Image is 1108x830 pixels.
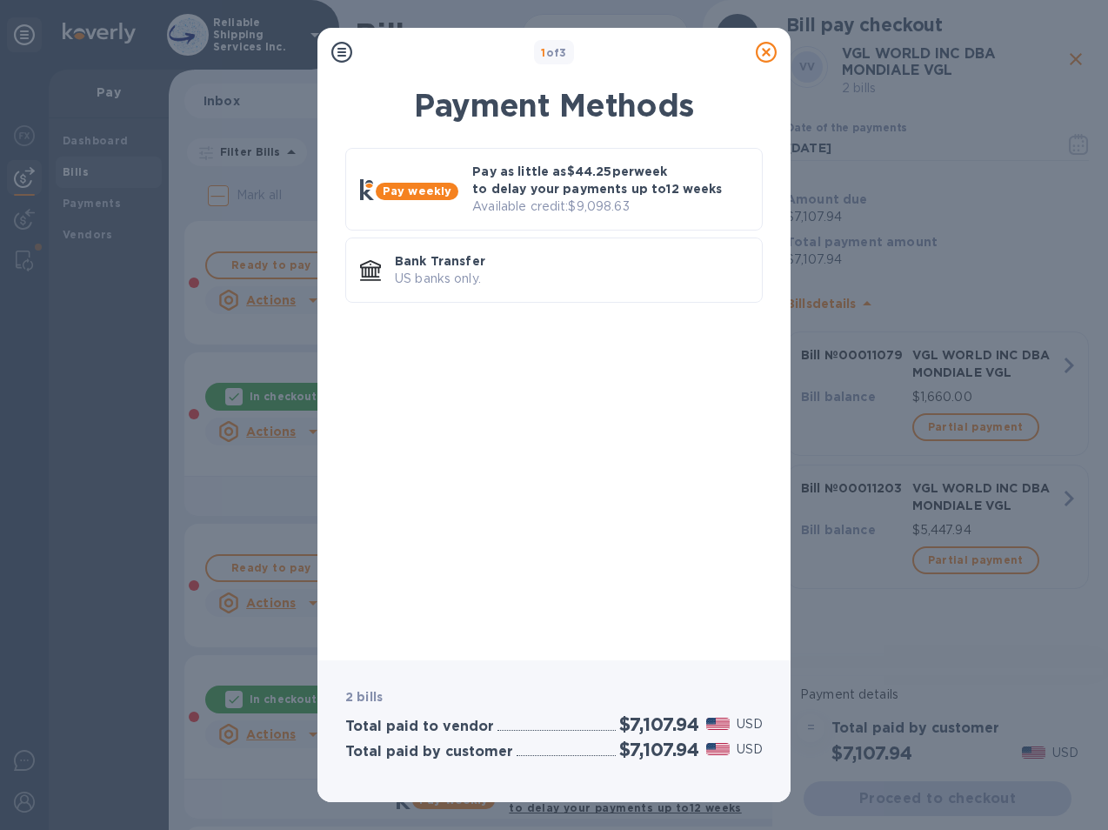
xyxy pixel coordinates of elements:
b: 2 bills [345,690,383,704]
p: Pay as little as $44.25 per week to delay your payments up to 12 weeks [472,163,748,197]
span: 1 [541,46,545,59]
b: Pay weekly [383,184,451,197]
p: USD [737,740,763,759]
h3: Total paid by customer [345,744,513,760]
img: USD [706,743,730,755]
h2: $7,107.94 [619,739,699,760]
b: of 3 [541,46,567,59]
p: Bank Transfer [395,252,748,270]
p: USD [737,715,763,733]
h1: Payment Methods [345,87,763,124]
h2: $7,107.94 [619,713,699,735]
img: USD [706,718,730,730]
h3: Total paid to vendor [345,719,494,735]
p: US banks only. [395,270,748,288]
p: Available credit: $9,098.63 [472,197,748,216]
